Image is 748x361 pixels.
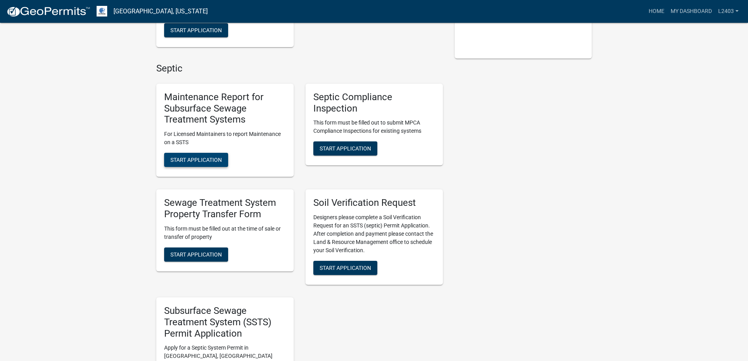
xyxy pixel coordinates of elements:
[646,4,668,19] a: Home
[164,92,286,125] h5: Maintenance Report for Subsurface Sewage Treatment Systems
[668,4,715,19] a: My Dashboard
[164,344,286,360] p: Apply for a Septic System Permit in [GEOGRAPHIC_DATA], [GEOGRAPHIC_DATA]
[320,265,371,271] span: Start Application
[313,92,435,114] h5: Septic Compliance Inspection
[313,261,377,275] button: Start Application
[170,27,222,33] span: Start Application
[156,63,443,74] h4: Septic
[164,153,228,167] button: Start Application
[170,157,222,163] span: Start Application
[164,197,286,220] h5: Sewage Treatment System Property Transfer Form
[97,6,107,16] img: Otter Tail County, Minnesota
[113,5,208,18] a: [GEOGRAPHIC_DATA], [US_STATE]
[715,4,742,19] a: L2403
[164,23,228,37] button: Start Application
[170,251,222,257] span: Start Application
[313,197,435,209] h5: Soil Verification Request
[313,141,377,156] button: Start Application
[320,145,371,152] span: Start Application
[164,225,286,241] p: This form must be filled out at the time of sale or transfer of property
[313,213,435,255] p: Designers please complete a Soil Verification Request for an SSTS (septic) Permit Application. Af...
[164,247,228,262] button: Start Application
[164,130,286,147] p: For Licensed Maintainers to report Maintenance on a SSTS
[313,119,435,135] p: This form must be filled out to submit MPCA Compliance Inspections for existing systems
[164,305,286,339] h5: Subsurface Sewage Treatment System (SSTS) Permit Application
